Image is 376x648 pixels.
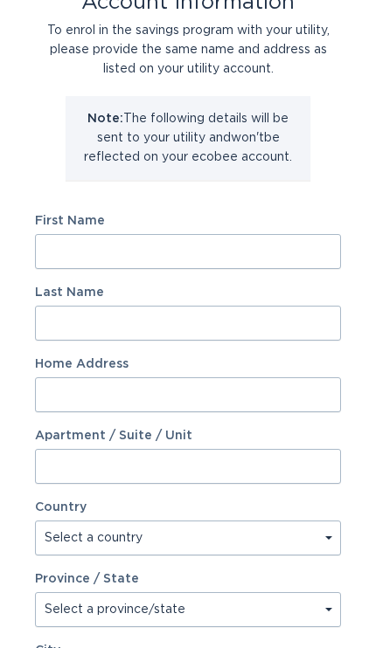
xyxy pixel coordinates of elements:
label: Province / State [35,573,139,585]
p: The following details will be sent to your utility and won't be reflected on your ecobee account. [79,109,297,167]
strong: Note: [87,113,123,125]
label: Last Name [35,286,341,299]
label: Apartment / Suite / Unit [35,430,341,442]
div: To enrol in the savings program with your utility, please provide the same name and address as li... [35,21,341,79]
label: Home Address [35,358,341,370]
label: Country [35,501,87,514]
label: First Name [35,215,341,227]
